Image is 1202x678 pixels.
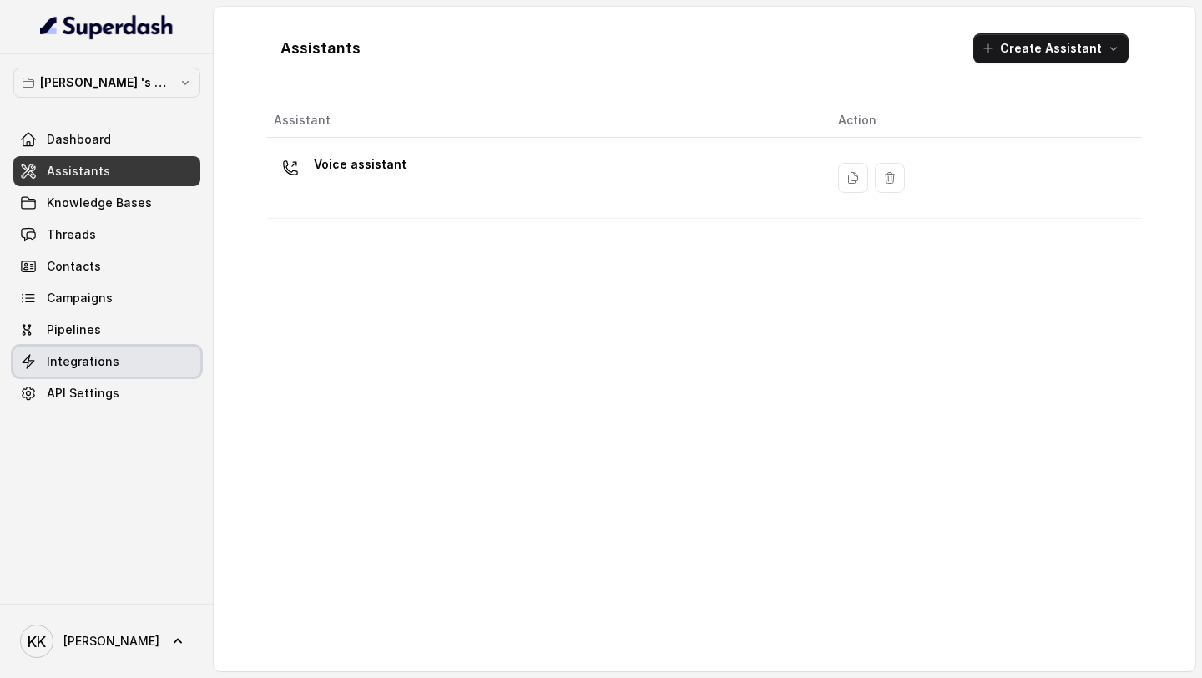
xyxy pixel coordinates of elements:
[13,156,200,186] a: Assistants
[47,163,110,180] span: Assistants
[267,104,825,138] th: Assistant
[40,13,174,40] img: light.svg
[47,353,119,370] span: Integrations
[47,385,119,402] span: API Settings
[47,131,111,148] span: Dashboard
[47,290,113,306] span: Campaigns
[13,378,200,408] a: API Settings
[825,104,1142,138] th: Action
[13,188,200,218] a: Knowledge Bases
[63,633,159,650] span: [PERSON_NAME]
[47,195,152,211] span: Knowledge Bases
[13,220,200,250] a: Threads
[13,347,200,377] a: Integrations
[13,124,200,154] a: Dashboard
[13,68,200,98] button: [PERSON_NAME] 's Workspace
[47,226,96,243] span: Threads
[314,151,407,178] p: Voice assistant
[47,321,101,338] span: Pipelines
[47,258,101,275] span: Contacts
[280,35,361,62] h1: Assistants
[28,633,46,650] text: KK
[13,618,200,665] a: [PERSON_NAME]
[973,33,1129,63] button: Create Assistant
[13,283,200,313] a: Campaigns
[13,251,200,281] a: Contacts
[13,315,200,345] a: Pipelines
[40,73,174,93] p: [PERSON_NAME] 's Workspace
